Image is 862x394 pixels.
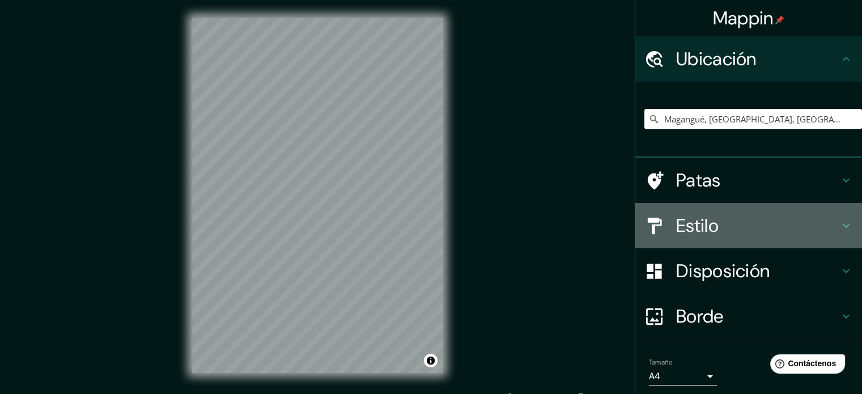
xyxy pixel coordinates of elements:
[635,294,862,339] div: Borde
[192,18,443,373] canvas: Mapa
[649,358,672,367] font: Tamaño
[635,203,862,248] div: Estilo
[649,367,717,385] div: A4
[676,47,757,71] font: Ubicación
[635,158,862,203] div: Patas
[644,109,862,129] input: Elige tu ciudad o zona
[635,248,862,294] div: Disposición
[424,354,438,367] button: Activar o desactivar atribución
[713,6,774,30] font: Mappin
[676,214,719,238] font: Estilo
[676,259,770,283] font: Disposición
[676,168,721,192] font: Patas
[775,15,784,24] img: pin-icon.png
[649,370,660,382] font: A4
[761,350,850,382] iframe: Lanzador de widgets de ayuda
[635,36,862,82] div: Ubicación
[676,304,724,328] font: Borde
